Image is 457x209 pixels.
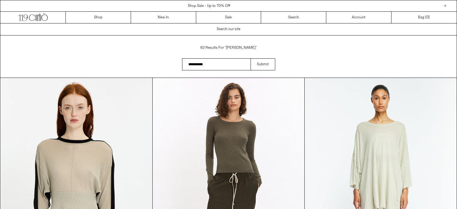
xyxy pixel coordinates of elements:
[261,12,326,23] a: Search
[182,58,251,70] input: Search
[326,12,391,23] a: Account
[426,15,428,20] span: 0
[251,58,275,70] button: Submit
[196,12,261,23] a: Sale
[66,12,131,23] a: Shop
[131,12,196,23] a: New In
[182,43,275,53] h1: 63 results for "[PERSON_NAME]"
[217,27,240,32] span: Search our site
[188,4,230,8] a: Shop Sale - Up to 70% Off
[391,12,457,23] a: Bag ()
[426,15,430,20] span: )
